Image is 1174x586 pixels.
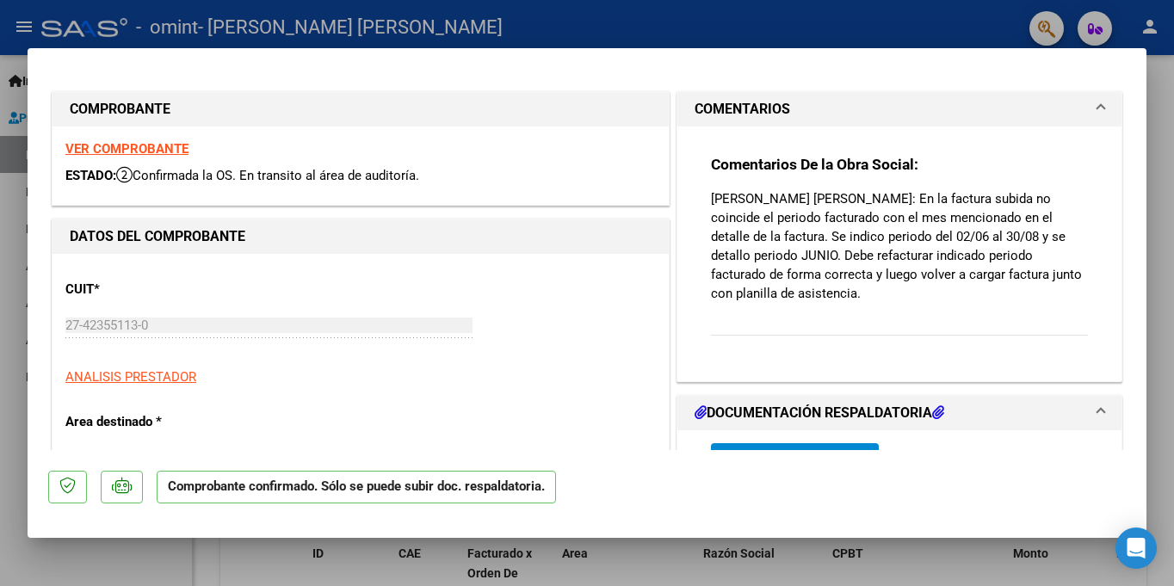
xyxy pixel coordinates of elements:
h1: DOCUMENTACIÓN RESPALDATORIA [695,403,944,423]
p: Area destinado * [65,412,243,432]
p: CUIT [65,280,243,299]
mat-expansion-panel-header: DOCUMENTACIÓN RESPALDATORIA [677,396,1121,430]
span: ESTADO: [65,168,116,183]
a: VER COMPROBANTE [65,141,188,157]
p: Comprobante confirmado. Sólo se puede subir doc. respaldatoria. [157,471,556,504]
strong: Comentarios De la Obra Social: [711,156,918,173]
div: COMENTARIOS [677,126,1121,380]
button: Agregar Documento [711,443,879,475]
div: Open Intercom Messenger [1115,527,1157,569]
p: [PERSON_NAME] [PERSON_NAME]: En la factura subida no coincide el periodo facturado con el mes men... [711,189,1088,303]
h1: COMENTARIOS [695,99,790,120]
span: ANALISIS PRESTADOR [65,369,196,385]
mat-expansion-panel-header: COMENTARIOS [677,92,1121,126]
strong: COMPROBANTE [70,101,170,117]
strong: DATOS DEL COMPROBANTE [70,228,245,244]
span: Confirmada la OS. En transito al área de auditoría. [116,168,419,183]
